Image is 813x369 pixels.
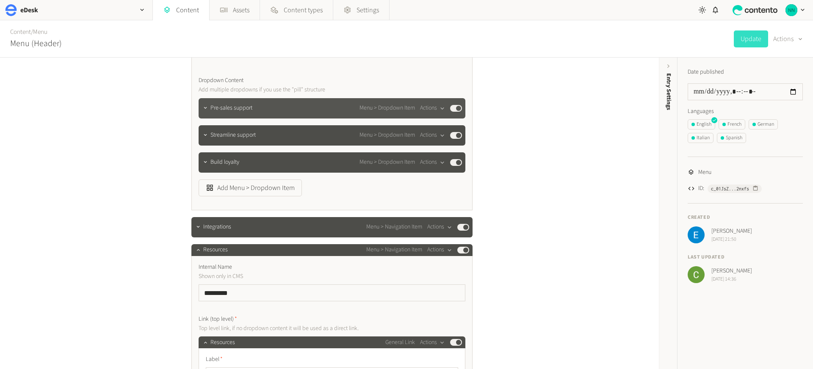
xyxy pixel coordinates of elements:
span: Resources [203,245,228,254]
h2: eDesk [20,5,38,15]
p: Top level link, if no dropdown content it will be used as a direct link. [199,324,391,333]
span: Dropdown Content [199,76,243,85]
button: Actions [420,157,445,168]
span: Menu > Navigation Item [366,245,422,254]
button: Actions [420,103,445,113]
div: German [752,121,774,128]
img: Chloe Ryan [688,266,705,283]
span: [DATE] 14:36 [711,275,752,283]
span: Resources [210,338,235,347]
span: / [31,28,33,36]
button: Actions [420,337,445,347]
button: c_01JsZ...2nxfs [708,184,762,193]
p: Add multiple dropdowns if you use the "pill" structure [199,85,391,94]
div: English [691,121,711,128]
span: Content types [284,5,323,15]
a: Content [10,28,31,36]
span: Menu [698,168,711,177]
span: ID: [698,184,704,193]
img: eDesk [5,4,17,16]
span: Label [206,355,223,364]
span: Menu > Dropdown Item [359,131,415,140]
span: General Link [385,338,415,347]
button: Actions [420,130,445,140]
button: Actions [427,245,452,255]
span: Entry Settings [664,73,673,110]
button: French [719,119,745,129]
span: Pre-sales support [210,104,252,113]
button: English [688,119,715,129]
label: Date published [688,68,724,77]
span: Menu > Dropdown Item [359,158,415,167]
span: Internal Name [199,263,232,272]
div: French [722,121,741,128]
span: Integrations [203,223,231,231]
span: [PERSON_NAME] [711,267,752,275]
h2: Menu (Header) [10,37,62,50]
button: Spanish [717,133,746,143]
label: Languages [688,107,803,116]
button: Actions [773,30,803,47]
span: Menu > Navigation Item [366,223,422,231]
h4: Last updated [688,253,803,261]
button: Actions [427,222,452,232]
img: Nikola Nikolov [785,4,797,16]
span: Menu > Dropdown Item [359,104,415,113]
span: [DATE] 21:50 [711,236,752,243]
button: German [749,119,778,129]
span: c_01JsZ...2nxfs [711,185,749,193]
span: Build loyalty [210,158,239,167]
img: Emmanuel Retzepter [688,226,705,243]
p: Shown only in CMS [199,272,391,281]
h4: Created [688,214,803,221]
button: Update [734,30,768,47]
div: Spanish [721,134,742,142]
a: Menu [33,28,47,36]
span: Settings [357,5,379,15]
button: Italian [688,133,713,143]
span: Streamline support [210,131,256,140]
button: Add Menu > Dropdown Item [199,179,302,196]
div: Italian [691,134,710,142]
span: [PERSON_NAME] [711,227,752,236]
span: Link (top level) [199,315,237,324]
